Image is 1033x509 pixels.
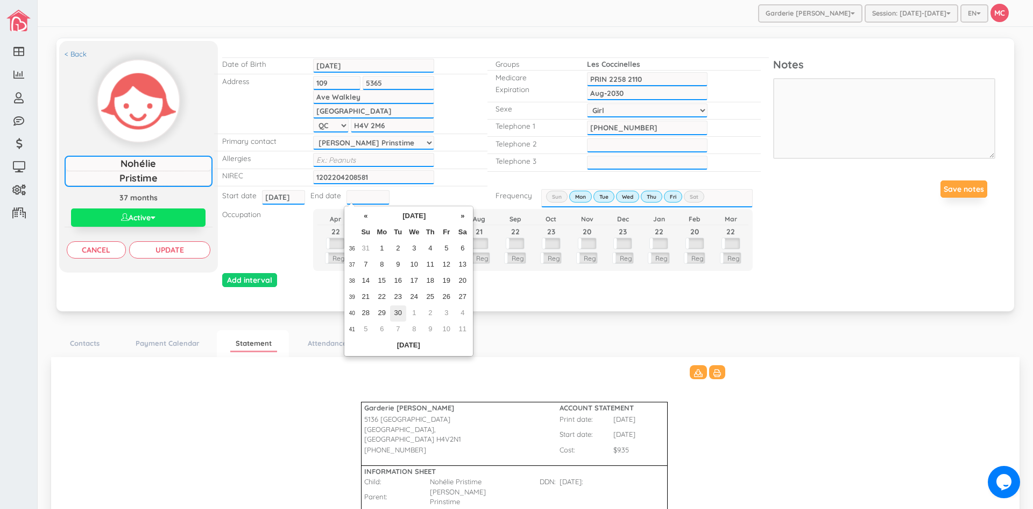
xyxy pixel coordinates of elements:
[222,136,297,146] p: Primary contact
[455,257,471,273] td: 13
[374,273,390,289] td: 15
[313,59,434,73] input: Date of birth
[641,213,677,225] th: Jan
[390,289,406,305] td: 23
[66,157,211,171] input: First name
[496,59,570,69] p: Groups
[65,336,105,351] a: Contacts
[438,241,455,257] td: 5
[455,225,471,241] th: Sa
[313,104,434,118] input: City
[65,49,87,59] a: < Back
[361,424,486,444] td: [GEOGRAPHIC_DATA], [GEOGRAPHIC_DATA] H4V2N1
[496,121,570,131] p: Telephone 1
[346,241,358,257] td: 36
[455,208,471,225] th: »
[374,289,390,305] td: 22
[469,253,490,263] label: Reg
[438,289,455,305] td: 26
[438,273,455,289] td: 19
[222,76,297,86] p: Address
[940,180,987,198] button: Save notes
[569,213,605,225] th: Nov
[358,273,374,289] td: 14
[613,414,667,424] td: [DATE]
[406,273,422,289] td: 17
[374,208,455,225] th: [DATE]
[222,190,257,200] p: Start date
[496,84,570,94] p: Expiration
[684,191,704,203] label: Sat
[222,59,297,69] p: Date of Birth
[455,289,471,305] td: 27
[364,403,454,412] b: Garderie [PERSON_NAME]
[587,59,707,69] p: Les Coccinelles
[546,191,568,203] label: Sun
[346,257,358,273] td: 37
[569,191,592,203] label: Mon
[374,241,390,257] td: 1
[541,253,561,263] label: Reg
[326,253,346,263] label: Reg
[361,444,430,455] td: [PHONE_NUMBER]
[455,241,471,257] td: 6
[406,241,422,257] td: 3
[455,305,471,322] td: 4
[713,213,749,225] th: Mar
[374,305,390,322] td: 29
[67,241,126,259] input: Cancel
[422,305,438,322] td: 2
[66,171,211,186] input: Last name
[390,257,406,273] td: 9
[302,336,352,351] a: Attendance
[560,444,613,455] td: Cost:
[346,338,471,354] th: [DATE]
[406,225,422,241] th: We
[496,156,570,166] p: Telephone 3
[390,305,406,322] td: 30
[346,322,358,338] td: 41
[361,414,486,424] td: 5136 [GEOGRAPHIC_DATA]
[317,213,353,225] th: Apr
[422,225,438,241] th: Th
[684,253,705,263] label: Reg
[422,322,438,338] td: 9
[406,257,422,273] td: 10
[222,170,297,180] p: NIREC
[430,477,486,487] td: Nohélie Pristime
[496,190,525,200] p: Frequency
[422,273,438,289] td: 18
[6,10,31,31] img: image
[455,322,471,338] td: 11
[374,225,390,241] th: Mo
[677,213,713,225] th: Feb
[560,414,613,424] td: Print date:
[390,322,406,338] td: 7
[390,225,406,241] th: Tu
[346,289,358,305] td: 39
[422,257,438,273] td: 11
[540,477,560,487] td: DDN:
[358,322,374,338] td: 5
[358,208,374,225] th: «
[358,241,374,257] td: 31
[438,322,455,338] td: 10
[497,213,533,225] th: Sep
[406,322,422,338] td: 8
[605,213,641,225] th: Dec
[664,191,682,203] label: Fri
[505,253,525,263] label: Reg
[560,403,634,412] b: ACCOUNT STATEMENT
[313,90,434,104] input: Street
[496,72,570,82] p: Medicare
[438,225,455,241] th: Fr
[358,289,374,305] td: 21
[988,466,1022,498] iframe: chat widget
[361,477,430,487] td: Child:
[406,289,422,305] td: 24
[430,487,486,507] td: [PERSON_NAME] Prinstime
[613,444,667,455] td: $9.35
[129,241,210,259] input: Update
[222,153,297,163] p: Allergies
[313,170,434,184] input: NIREC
